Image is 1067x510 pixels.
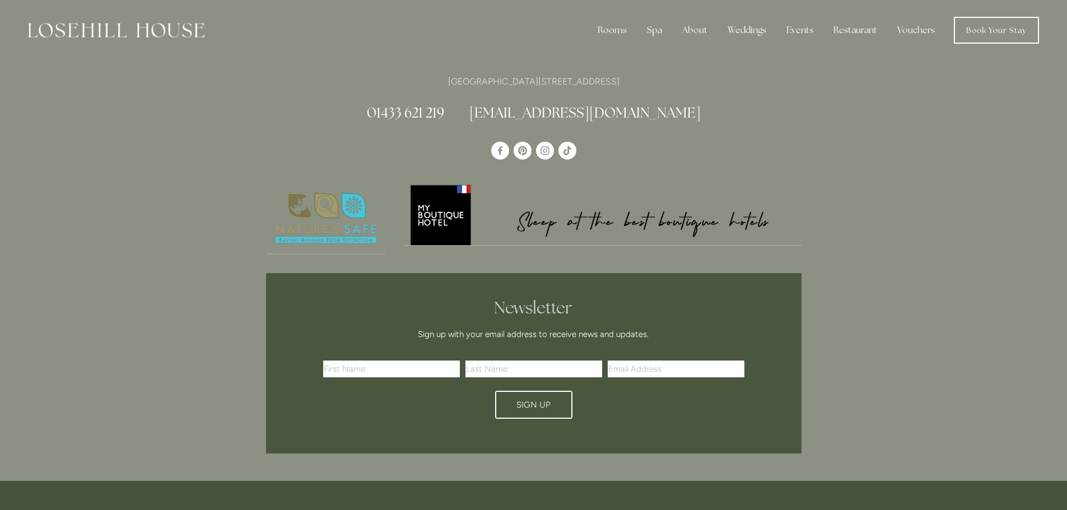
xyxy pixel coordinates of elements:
div: Rooms [589,19,636,41]
input: Last Name [465,361,602,377]
h2: Newsletter [327,298,740,318]
a: TikTok [558,142,576,160]
a: Pinterest [514,142,532,160]
a: [EMAIL_ADDRESS][DOMAIN_NAME] [469,104,701,121]
a: 01433 621 219 [367,104,444,121]
a: Instagram [536,142,554,160]
div: Spa [638,19,671,41]
p: Sign up with your email address to receive news and updates. [327,327,740,341]
img: Nature's Safe - Logo [266,183,386,254]
button: Sign Up [495,391,572,419]
div: About [673,19,716,41]
a: Vouchers [888,19,944,41]
p: [GEOGRAPHIC_DATA][STREET_ADDRESS] [266,74,802,89]
img: Losehill House [28,23,204,38]
a: Book Your Stay [954,17,1039,44]
input: First Name [323,361,460,377]
div: Weddings [719,19,775,41]
input: Email Address [608,361,744,377]
a: My Boutique Hotel - Logo [404,183,802,246]
div: Events [777,19,822,41]
img: My Boutique Hotel - Logo [404,183,802,245]
span: Sign Up [516,400,551,410]
div: Restaurant [824,19,886,41]
a: Losehill House Hotel & Spa [491,142,509,160]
